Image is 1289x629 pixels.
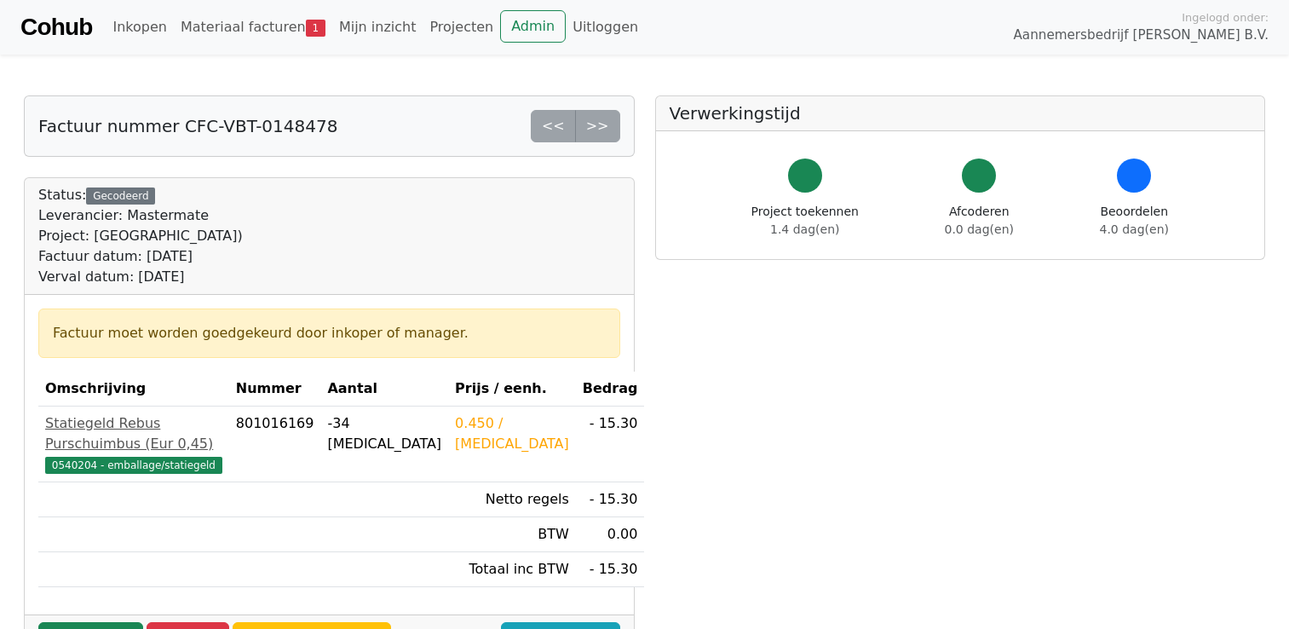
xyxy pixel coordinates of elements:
td: Totaal inc BTW [448,552,576,587]
span: 1 [306,20,325,37]
td: - 15.30 [576,407,645,482]
th: Nummer [229,372,321,407]
div: Verval datum: [DATE] [38,267,243,287]
div: Project toekennen [751,203,859,239]
a: Materiaal facturen1 [174,10,332,44]
div: Afcoderen [945,203,1014,239]
a: Projecten [423,10,500,44]
span: Aannemersbedrijf [PERSON_NAME] B.V. [1013,26,1269,45]
span: Ingelogd onder: [1182,9,1269,26]
div: Statiegeld Rebus Purschuimbus (Eur 0,45) [45,413,222,454]
th: Omschrijving [38,372,229,407]
div: Project: [GEOGRAPHIC_DATA]) [38,226,243,246]
span: 0540204 - emballage/statiegeld [45,457,222,474]
td: - 15.30 [576,552,645,587]
td: Netto regels [448,482,576,517]
div: Beoordelen [1100,203,1169,239]
h5: Verwerkingstijd [670,103,1252,124]
div: -34 [MEDICAL_DATA] [327,413,441,454]
a: Inkopen [106,10,173,44]
td: 0.00 [576,517,645,552]
a: Cohub [20,7,92,48]
span: 0.0 dag(en) [945,222,1014,236]
a: Mijn inzicht [332,10,423,44]
div: Status: [38,185,243,287]
td: - 15.30 [576,482,645,517]
span: 4.0 dag(en) [1100,222,1169,236]
span: 1.4 dag(en) [770,222,839,236]
div: 0.450 / [MEDICAL_DATA] [455,413,569,454]
a: Admin [500,10,566,43]
div: Factuur datum: [DATE] [38,246,243,267]
a: Uitloggen [566,10,645,44]
div: Gecodeerd [86,188,155,205]
th: Aantal [320,372,448,407]
a: Statiegeld Rebus Purschuimbus (Eur 0,45)0540204 - emballage/statiegeld [45,413,222,475]
div: Leverancier: Mastermate [38,205,243,226]
td: 801016169 [229,407,321,482]
h5: Factuur nummer CFC-VBT-0148478 [38,116,337,136]
th: Bedrag [576,372,645,407]
div: Factuur moet worden goedgekeurd door inkoper of manager. [53,323,606,343]
td: BTW [448,517,576,552]
th: Prijs / eenh. [448,372,576,407]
